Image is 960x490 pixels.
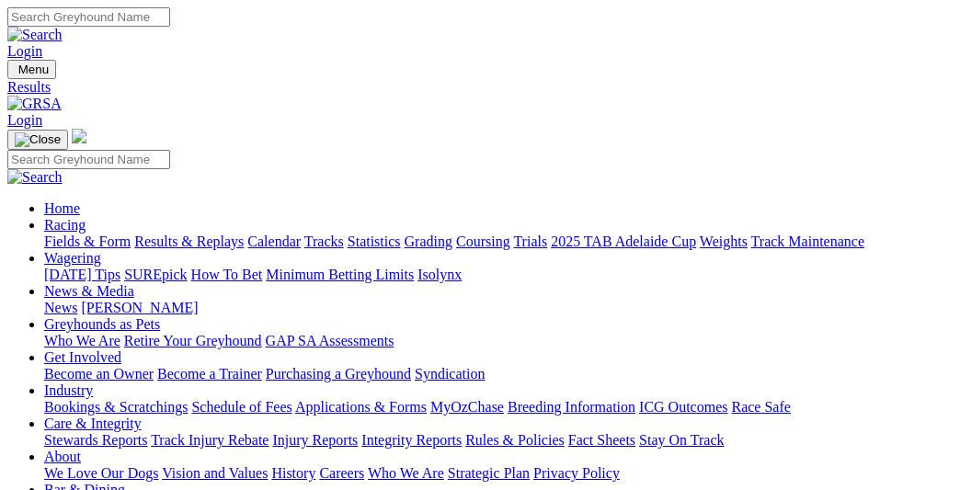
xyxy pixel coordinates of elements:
a: Become a Trainer [157,366,262,382]
a: Wagering [44,250,101,266]
a: Weights [700,234,748,249]
a: News & Media [44,283,134,299]
a: GAP SA Assessments [266,333,394,348]
div: Care & Integrity [44,432,953,449]
a: Industry [44,382,93,398]
input: Search [7,7,170,27]
a: Grading [405,234,452,249]
div: Greyhounds as Pets [44,333,953,349]
span: Menu [18,63,49,76]
a: 2025 TAB Adelaide Cup [551,234,696,249]
a: Results [7,79,953,96]
a: Injury Reports [272,432,358,448]
a: [DATE] Tips [44,267,120,282]
input: Search [7,150,170,169]
a: History [271,465,315,481]
a: Schedule of Fees [191,399,291,415]
a: Coursing [456,234,510,249]
a: Home [44,200,80,216]
a: Track Injury Rebate [151,432,269,448]
a: Minimum Betting Limits [266,267,414,282]
a: Breeding Information [508,399,635,415]
a: Rules & Policies [465,432,565,448]
div: About [44,465,953,482]
div: Racing [44,234,953,250]
a: Syndication [415,366,485,382]
a: Greyhounds as Pets [44,316,160,332]
a: ICG Outcomes [639,399,727,415]
a: Retire Your Greyhound [124,333,262,348]
a: News [44,300,77,315]
img: logo-grsa-white.png [72,129,86,143]
a: Become an Owner [44,366,154,382]
a: MyOzChase [430,399,504,415]
a: Privacy Policy [533,465,620,481]
img: Close [15,132,61,147]
a: Login [7,43,42,59]
a: Care & Integrity [44,416,142,431]
button: Toggle navigation [7,60,56,79]
a: Vision and Values [162,465,268,481]
a: Who We Are [44,333,120,348]
a: Racing [44,217,86,233]
a: Race Safe [731,399,790,415]
a: [PERSON_NAME] [81,300,198,315]
a: Results & Replays [134,234,244,249]
img: GRSA [7,96,62,112]
a: We Love Our Dogs [44,465,158,481]
a: Stay On Track [639,432,724,448]
a: How To Bet [191,267,263,282]
a: Stewards Reports [44,432,147,448]
img: Search [7,27,63,43]
a: Fields & Form [44,234,131,249]
div: Get Involved [44,366,953,382]
a: Who We Are [368,465,444,481]
a: Login [7,112,42,128]
div: Wagering [44,267,953,283]
a: Calendar [247,234,301,249]
a: Statistics [348,234,401,249]
a: Careers [319,465,364,481]
img: Search [7,169,63,186]
a: Tracks [304,234,344,249]
a: Fact Sheets [568,432,635,448]
a: Integrity Reports [361,432,462,448]
a: Strategic Plan [448,465,530,481]
a: Get Involved [44,349,121,365]
a: SUREpick [124,267,187,282]
a: About [44,449,81,464]
a: Purchasing a Greyhound [266,366,411,382]
a: Isolynx [417,267,462,282]
a: Applications & Forms [295,399,427,415]
div: Industry [44,399,953,416]
a: Trials [513,234,547,249]
a: Track Maintenance [751,234,864,249]
a: Bookings & Scratchings [44,399,188,415]
button: Toggle navigation [7,130,68,150]
div: News & Media [44,300,953,316]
